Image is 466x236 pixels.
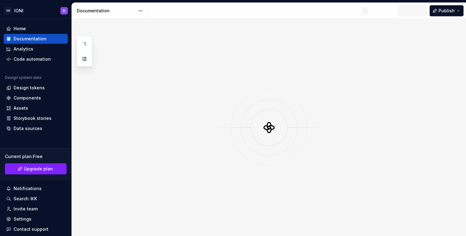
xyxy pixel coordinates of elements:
[14,196,37,202] div: Search ⌘K
[4,124,68,133] a: Data sources
[4,24,68,34] a: Home
[14,206,38,212] div: Invite team
[4,194,68,204] button: Search ⌘K
[14,226,48,232] div: Contact support
[4,34,68,44] a: Documentation
[4,214,68,224] a: Settings
[14,85,45,91] div: Design tokens
[4,184,68,193] button: Notifications
[4,224,68,234] button: Contact support
[5,75,41,80] div: Design system data
[4,44,68,54] a: Analytics
[4,83,68,93] a: Design tokens
[14,36,47,42] div: Documentation
[4,7,12,14] div: OR
[63,8,65,13] div: D
[14,216,31,222] div: Settings
[4,103,68,113] a: Assets
[5,153,67,160] div: Current plan : Free
[1,4,70,17] button: ORIONID
[14,95,41,101] div: Components
[14,56,51,62] div: Code automation
[14,115,51,121] div: Storybook stories
[14,46,33,52] div: Analytics
[4,54,68,64] a: Code automation
[14,26,26,32] div: Home
[4,204,68,214] a: Invite team
[14,105,28,111] div: Assets
[14,125,42,132] div: Data sources
[439,8,455,14] span: Publish
[14,8,23,14] div: IONI
[5,163,67,174] button: Upgrade plan
[430,5,464,16] button: Publish
[14,185,42,192] div: Notifications
[4,113,68,123] a: Storybook stories
[77,8,135,14] div: Documentation
[24,166,53,172] span: Upgrade plan
[4,93,68,103] a: Components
